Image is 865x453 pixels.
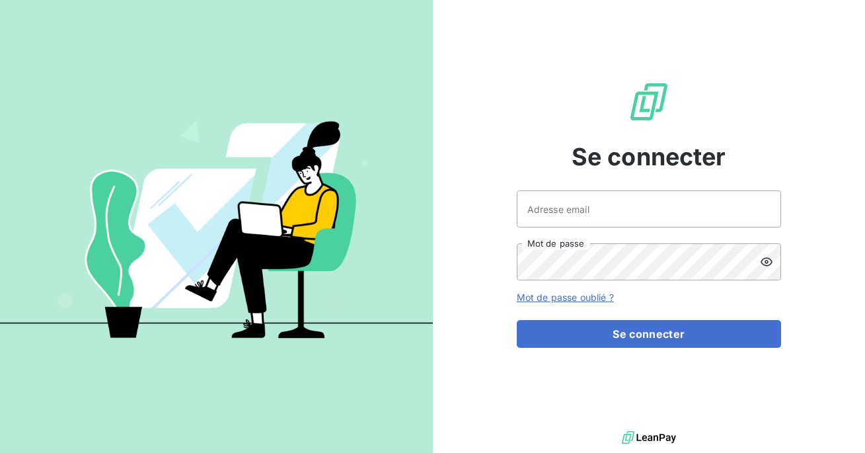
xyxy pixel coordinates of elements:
[517,190,781,227] input: placeholder
[572,139,726,175] span: Se connecter
[517,292,614,303] a: Mot de passe oublié ?
[622,428,676,448] img: logo
[628,81,670,123] img: Logo LeanPay
[517,320,781,348] button: Se connecter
